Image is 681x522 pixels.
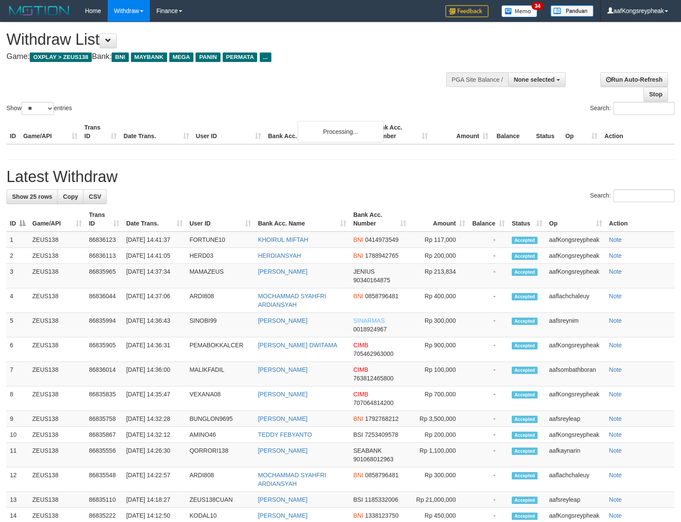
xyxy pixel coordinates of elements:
[546,313,606,337] td: aafsreynim
[353,268,375,275] span: JENIUS
[546,337,606,362] td: aafKongsreypheak
[29,443,85,467] td: ZEUS138
[410,337,469,362] td: Rp 900,000
[365,472,398,479] span: Copy 0858796481 to clipboard
[6,313,29,337] td: 5
[512,472,538,479] span: Accepted
[469,207,508,232] th: Balance: activate to sort column ascending
[512,269,538,276] span: Accepted
[469,467,508,492] td: -
[186,207,255,232] th: User ID: activate to sort column ascending
[446,72,508,87] div: PGA Site Balance /
[546,207,606,232] th: Op: activate to sort column ascending
[609,366,622,373] a: Note
[22,102,54,115] select: Showentries
[353,293,363,300] span: BNI
[469,492,508,508] td: -
[469,288,508,313] td: -
[546,427,606,443] td: aafKongsreypheak
[57,189,84,204] a: Copy
[609,236,622,243] a: Note
[469,411,508,427] td: -
[546,248,606,264] td: aafKongsreypheak
[6,102,72,115] label: Show entries
[365,512,398,519] span: Copy 1338123750 to clipboard
[85,232,123,248] td: 86836123
[353,342,368,349] span: CIMB
[258,293,326,308] a: MOCHAMMAD SYAHFRI ARDIANSYAH
[410,427,469,443] td: Rp 200,000
[609,252,622,259] a: Note
[609,415,622,422] a: Note
[353,472,363,479] span: BNI
[512,497,538,504] span: Accepted
[546,232,606,248] td: aafKongsreypheak
[6,232,29,248] td: 1
[410,232,469,248] td: Rp 117,000
[260,53,271,62] span: ...
[365,236,398,243] span: Copy 0414973549 to clipboard
[6,337,29,362] td: 6
[258,317,308,324] a: [PERSON_NAME]
[6,31,445,48] h1: Withdraw List
[353,512,363,519] span: BNI
[123,386,186,411] td: [DATE] 14:35:47
[469,386,508,411] td: -
[258,472,326,487] a: MOCHAMMAD SYAHFRI ARDIANSYAH
[258,342,337,349] a: [PERSON_NAME] DWITAMA
[546,492,606,508] td: aafsreyleap
[353,375,393,382] span: Copy 763812465800 to clipboard
[546,362,606,386] td: aafsombathboran
[85,362,123,386] td: 86836014
[258,431,312,438] a: TEDDY FEBYANTO
[609,472,622,479] a: Note
[6,288,29,313] td: 4
[123,492,186,508] td: [DATE] 14:18:27
[85,264,123,288] td: 86835965
[353,456,393,463] span: Copy 901068012963 to clipboard
[469,232,508,248] td: -
[613,102,675,115] input: Search:
[6,168,675,185] h1: Latest Withdraw
[609,496,622,503] a: Note
[6,467,29,492] td: 12
[353,391,368,398] span: CIMB
[123,264,186,288] td: [DATE] 14:37:34
[81,120,120,144] th: Trans ID
[112,53,128,62] span: BNI
[609,431,622,438] a: Note
[6,120,20,144] th: ID
[512,416,538,423] span: Accepted
[613,189,675,202] input: Search:
[469,427,508,443] td: -
[469,264,508,288] td: -
[353,366,368,373] span: CIMB
[512,367,538,374] span: Accepted
[123,207,186,232] th: Date Trans.: activate to sort column ascending
[123,467,186,492] td: [DATE] 14:22:57
[353,236,363,243] span: BNI
[501,5,538,17] img: Button%20Memo.svg
[469,248,508,264] td: -
[410,248,469,264] td: Rp 200,000
[258,447,308,454] a: [PERSON_NAME]
[123,411,186,427] td: [DATE] 14:32:28
[298,121,384,142] div: Processing...
[29,337,85,362] td: ZEUS138
[532,2,543,10] span: 34
[131,53,167,62] span: MAYBANK
[258,236,308,243] a: KHOIRUL MIFTAH
[85,313,123,337] td: 86835994
[365,431,398,438] span: Copy 7253409578 to clipboard
[85,248,123,264] td: 86836113
[365,496,398,503] span: Copy 1185332006 to clipboard
[29,288,85,313] td: ZEUS138
[186,443,255,467] td: QORRORI138
[29,386,85,411] td: ZEUS138
[123,313,186,337] td: [DATE] 14:36:43
[370,120,431,144] th: Bank Acc. Number
[258,252,301,259] a: HERDIANSYAH
[410,443,469,467] td: Rp 1,100,000
[186,492,255,508] td: ZEUS138CUAN
[6,4,72,17] img: MOTION_logo.png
